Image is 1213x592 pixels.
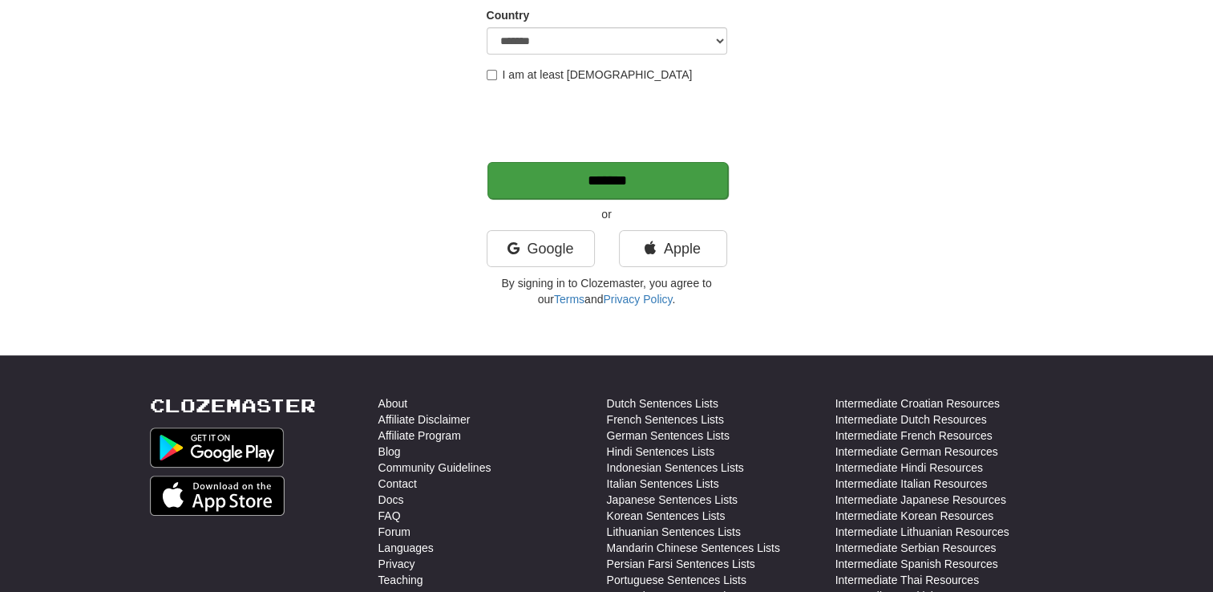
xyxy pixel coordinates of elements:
a: About [378,395,408,412]
label: I am at least [DEMOGRAPHIC_DATA] [487,67,693,83]
a: Intermediate German Resources [835,444,998,460]
a: Intermediate Lithuanian Resources [835,524,1009,540]
a: Mandarin Chinese Sentences Lists [607,540,780,556]
a: Google [487,230,595,267]
a: Teaching [378,572,423,588]
p: By signing in to Clozemaster, you agree to our and . [487,275,727,307]
a: French Sentences Lists [607,412,724,428]
img: Get it on Google Play [150,428,285,468]
p: or [487,206,727,222]
a: Intermediate Korean Resources [835,508,994,524]
a: Indonesian Sentences Lists [607,460,744,476]
a: German Sentences Lists [607,428,730,444]
a: Intermediate Croatian Resources [835,395,1000,412]
a: Hindi Sentences Lists [607,444,715,460]
a: Docs [378,492,404,508]
a: Community Guidelines [378,460,491,476]
a: Clozemaster [150,395,316,416]
a: Terms [554,293,584,306]
a: Lithuanian Sentences Lists [607,524,741,540]
a: Intermediate French Resources [835,428,993,444]
input: I am at least [DEMOGRAPHIC_DATA] [487,70,497,80]
a: Contact [378,476,417,492]
a: Languages [378,540,434,556]
a: Intermediate Spanish Resources [835,556,998,572]
label: Country [487,7,530,23]
a: Intermediate Thai Resources [835,572,980,588]
a: Korean Sentences Lists [607,508,726,524]
a: Forum [378,524,410,540]
a: Persian Farsi Sentences Lists [607,556,755,572]
a: Intermediate Japanese Resources [835,492,1006,508]
a: Affiliate Disclaimer [378,412,471,428]
a: Italian Sentences Lists [607,476,719,492]
a: Japanese Sentences Lists [607,492,738,508]
a: Dutch Sentences Lists [607,395,718,412]
a: Intermediate Hindi Resources [835,460,983,476]
a: Portuguese Sentences Lists [607,572,746,588]
a: Intermediate Italian Resources [835,476,988,492]
a: Privacy Policy [603,293,672,306]
a: FAQ [378,508,401,524]
a: Privacy [378,556,415,572]
a: Blog [378,444,401,460]
a: Intermediate Serbian Resources [835,540,997,556]
a: Affiliate Program [378,428,461,444]
img: Get it on App Store [150,476,285,516]
a: Apple [619,230,727,267]
iframe: reCAPTCHA [487,91,730,153]
a: Intermediate Dutch Resources [835,412,987,428]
